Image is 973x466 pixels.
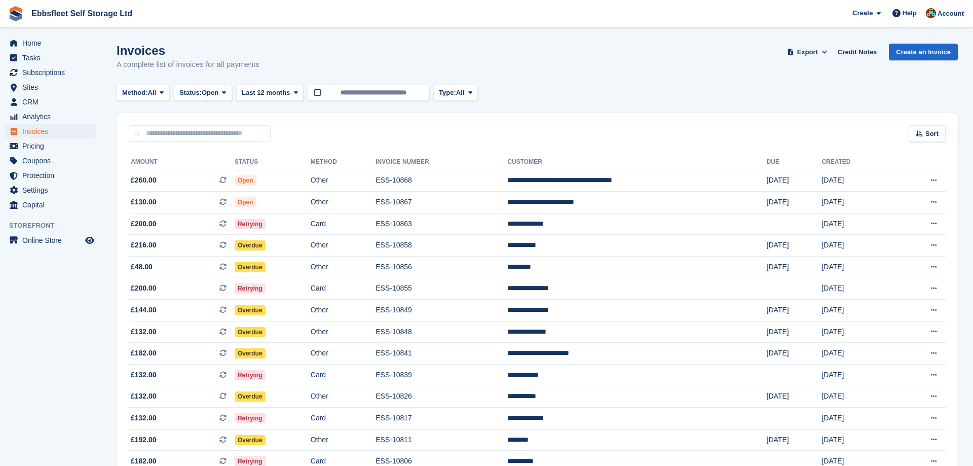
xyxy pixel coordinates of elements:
td: ESS-10856 [376,257,507,278]
span: Protection [22,168,83,183]
a: menu [5,198,96,212]
span: £132.00 [131,413,157,423]
td: [DATE] [767,192,822,213]
td: ESS-10817 [376,408,507,429]
td: [DATE] [821,213,893,235]
td: Card [311,408,376,429]
th: Method [311,154,376,170]
td: ESS-10867 [376,192,507,213]
span: Retrying [235,219,266,229]
span: Retrying [235,413,266,423]
span: Pricing [22,139,83,153]
button: Method: All [117,85,170,101]
a: menu [5,139,96,153]
span: Invoices [22,124,83,138]
span: Coupons [22,154,83,168]
span: Retrying [235,370,266,380]
span: Create [852,8,873,18]
span: £200.00 [131,219,157,229]
td: [DATE] [821,192,893,213]
span: Overdue [235,305,266,315]
a: menu [5,65,96,80]
span: Settings [22,183,83,197]
img: George Spring [926,8,936,18]
span: Home [22,36,83,50]
td: Other [311,235,376,257]
button: Type: All [433,85,478,101]
span: Overdue [235,240,266,250]
button: Last 12 months [236,85,304,101]
span: Account [938,9,964,19]
td: ESS-10811 [376,429,507,451]
span: £48.00 [131,262,153,272]
span: Help [903,8,917,18]
span: Subscriptions [22,65,83,80]
button: Export [785,44,830,60]
td: [DATE] [821,343,893,365]
a: menu [5,233,96,247]
td: Card [311,365,376,386]
td: ESS-10863 [376,213,507,235]
td: [DATE] [821,365,893,386]
span: Type: [439,88,456,98]
td: [DATE] [767,429,822,451]
span: Storefront [9,221,101,231]
td: [DATE] [821,429,893,451]
a: menu [5,154,96,168]
button: Status: Open [174,85,232,101]
span: Overdue [235,348,266,359]
span: Overdue [235,391,266,402]
span: Last 12 months [242,88,290,98]
td: [DATE] [821,278,893,300]
span: Overdue [235,435,266,445]
td: [DATE] [767,235,822,257]
span: Tasks [22,51,83,65]
td: Other [311,386,376,408]
a: menu [5,36,96,50]
span: Overdue [235,262,266,272]
a: menu [5,51,96,65]
span: CRM [22,95,83,109]
span: Open [202,88,218,98]
td: [DATE] [821,257,893,278]
span: Sort [925,129,939,139]
td: [DATE] [767,257,822,278]
td: [DATE] [767,300,822,321]
th: Status [235,154,311,170]
a: menu [5,168,96,183]
th: Created [821,154,893,170]
td: ESS-10826 [376,386,507,408]
span: £132.00 [131,370,157,380]
span: Export [797,47,818,57]
span: Retrying [235,283,266,294]
a: menu [5,110,96,124]
span: £200.00 [131,283,157,294]
a: menu [5,80,96,94]
td: Other [311,321,376,343]
a: Ebbsfleet Self Storage Ltd [27,5,136,22]
td: [DATE] [821,300,893,321]
span: Capital [22,198,83,212]
span: £144.00 [131,305,157,315]
span: Open [235,175,256,186]
span: £182.00 [131,348,157,359]
td: [DATE] [821,321,893,343]
span: Sites [22,80,83,94]
td: ESS-10849 [376,300,507,321]
img: stora-icon-8386f47178a22dfd0bd8f6a31ec36ba5ce8667c1dd55bd0f319d3a0aa187defe.svg [8,6,23,21]
span: Analytics [22,110,83,124]
span: Overdue [235,327,266,337]
td: [DATE] [821,235,893,257]
span: Open [235,197,256,207]
td: [DATE] [767,343,822,365]
th: Due [767,154,822,170]
td: Card [311,213,376,235]
a: menu [5,124,96,138]
td: [DATE] [821,386,893,408]
td: Other [311,429,376,451]
td: ESS-10855 [376,278,507,300]
span: Online Store [22,233,83,247]
td: ESS-10868 [376,170,507,192]
span: Status: [179,88,202,98]
td: [DATE] [767,170,822,192]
